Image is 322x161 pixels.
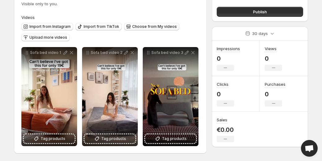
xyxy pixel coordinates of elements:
[252,30,268,37] p: 30 days
[265,81,285,87] h3: Purchases
[217,7,303,17] button: Publish
[30,50,62,55] p: Sofa bed video 1
[132,24,177,29] span: Choose from My videos
[24,134,75,143] button: Tag products
[217,55,240,62] p: 0
[217,81,228,87] h3: Clicks
[217,117,227,123] h3: Sales
[143,47,198,146] div: Sofa bed video 3Tag products
[84,24,119,29] span: Import from TikTok
[145,134,196,143] button: Tag products
[29,24,71,29] span: Import from Instagram
[151,50,184,55] p: Sofa bed video 3
[82,47,138,146] div: Sofa bed video 2Tag products
[253,9,267,15] span: Publish
[217,46,240,52] h3: Impressions
[217,126,234,133] p: €0.00
[29,35,67,40] span: Upload more videos
[101,136,126,142] span: Tag products
[76,23,122,30] button: Import from TikTok
[162,136,187,142] span: Tag products
[265,55,282,62] p: 0
[21,15,35,20] span: Videos
[91,50,123,55] p: Sofa bed video 2
[21,34,70,41] button: Upload more videos
[124,23,179,30] button: Choose from My videos
[21,1,58,6] span: Visible only to you.
[85,134,135,143] button: Tag products
[217,90,234,98] p: 0
[21,23,73,30] button: Import from Instagram
[301,140,318,157] a: Open chat
[21,47,77,146] div: Sofa bed video 1Tag products
[41,136,65,142] span: Tag products
[265,90,285,98] p: 0
[265,46,276,52] h3: Views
